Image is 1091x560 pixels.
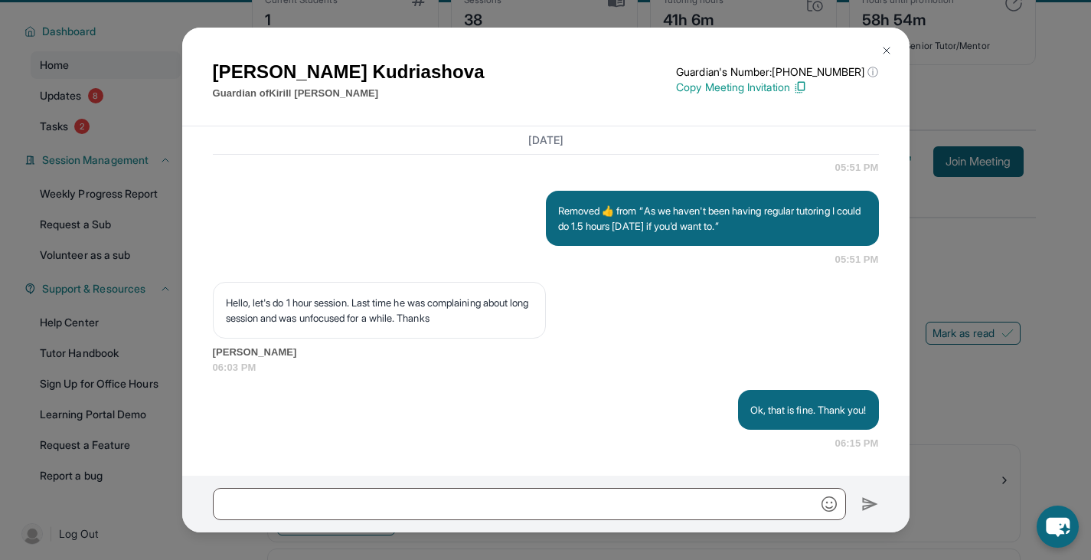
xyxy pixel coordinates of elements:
[793,80,807,94] img: Copy Icon
[213,345,879,360] span: [PERSON_NAME]
[558,203,867,234] p: Removed ‌👍‌ from “ As we haven't been having regular tutoring I could do 1.5 hours [DATE] if you'...
[676,64,878,80] p: Guardian's Number: [PHONE_NUMBER]
[676,80,878,95] p: Copy Meeting Invitation
[835,160,879,175] span: 05:51 PM
[861,495,879,513] img: Send icon
[213,58,485,86] h1: [PERSON_NAME] Kudriashova
[880,44,893,57] img: Close Icon
[213,133,879,148] h3: [DATE]
[213,360,879,375] span: 06:03 PM
[226,295,533,326] p: Hello, let's do 1 hour session. Last time he was complaining about long session and was unfocused...
[835,252,879,267] span: 05:51 PM
[822,496,837,512] img: Emoji
[867,64,878,80] span: ⓘ
[1037,506,1079,548] button: chat-button
[213,86,485,101] p: Guardian of Kirill [PERSON_NAME]
[835,436,879,451] span: 06:15 PM
[750,402,867,418] p: Ok, that is fine. Thank you!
